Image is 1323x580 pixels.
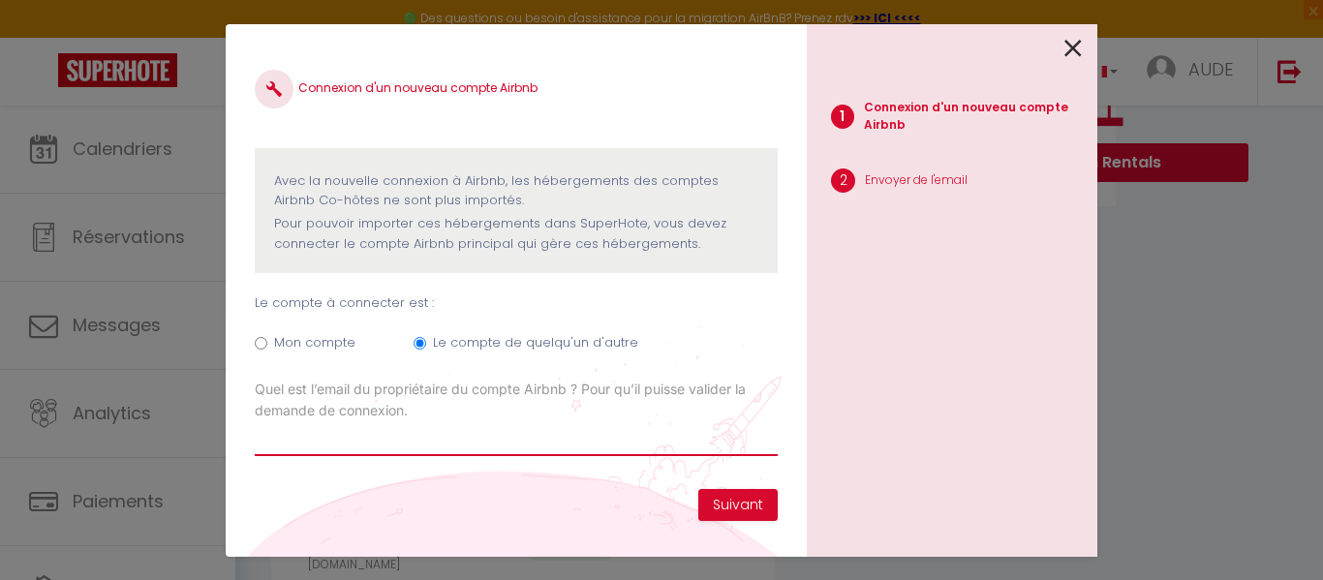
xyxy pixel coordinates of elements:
p: Le compte à connecter est : [255,293,778,313]
p: Envoyer de l'email [865,171,968,190]
p: Pour pouvoir importer ces hébergements dans SuperHote, vous devez connecter le compte Airbnb prin... [274,214,758,254]
h4: Connexion d'un nouveau compte Airbnb [255,70,778,108]
p: Avec la nouvelle connexion à Airbnb, les hébergements des comptes Airbnb Co-hôtes ne sont plus im... [274,171,758,211]
p: Connexion d'un nouveau compte Airbnb [864,99,1098,136]
label: Le compte de quelqu'un d'autre [433,333,638,352]
button: Suivant [698,489,778,522]
span: 2 [831,168,855,193]
span: 1 [831,105,854,129]
label: Mon compte [274,333,355,352]
label: Quel est l’email du propriétaire du compte Airbnb ? Pour qu’il puisse valider la demande de conne... [255,379,778,421]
